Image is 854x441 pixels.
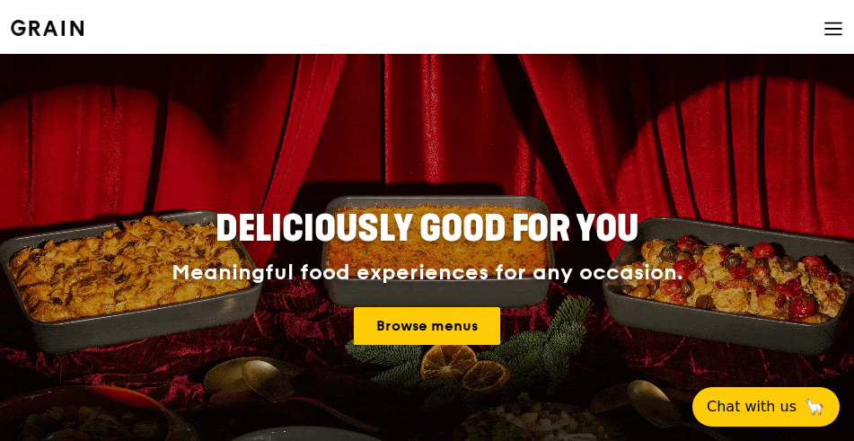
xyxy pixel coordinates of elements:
[707,396,797,418] span: Chat with us
[216,207,638,251] span: Deliciously good for you
[11,20,84,36] img: Grain
[804,396,825,418] span: 🦙
[354,307,500,345] a: Browse menus
[104,260,751,286] div: Meaningful food experiences for any occasion.
[692,387,840,427] button: Chat with us🦙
